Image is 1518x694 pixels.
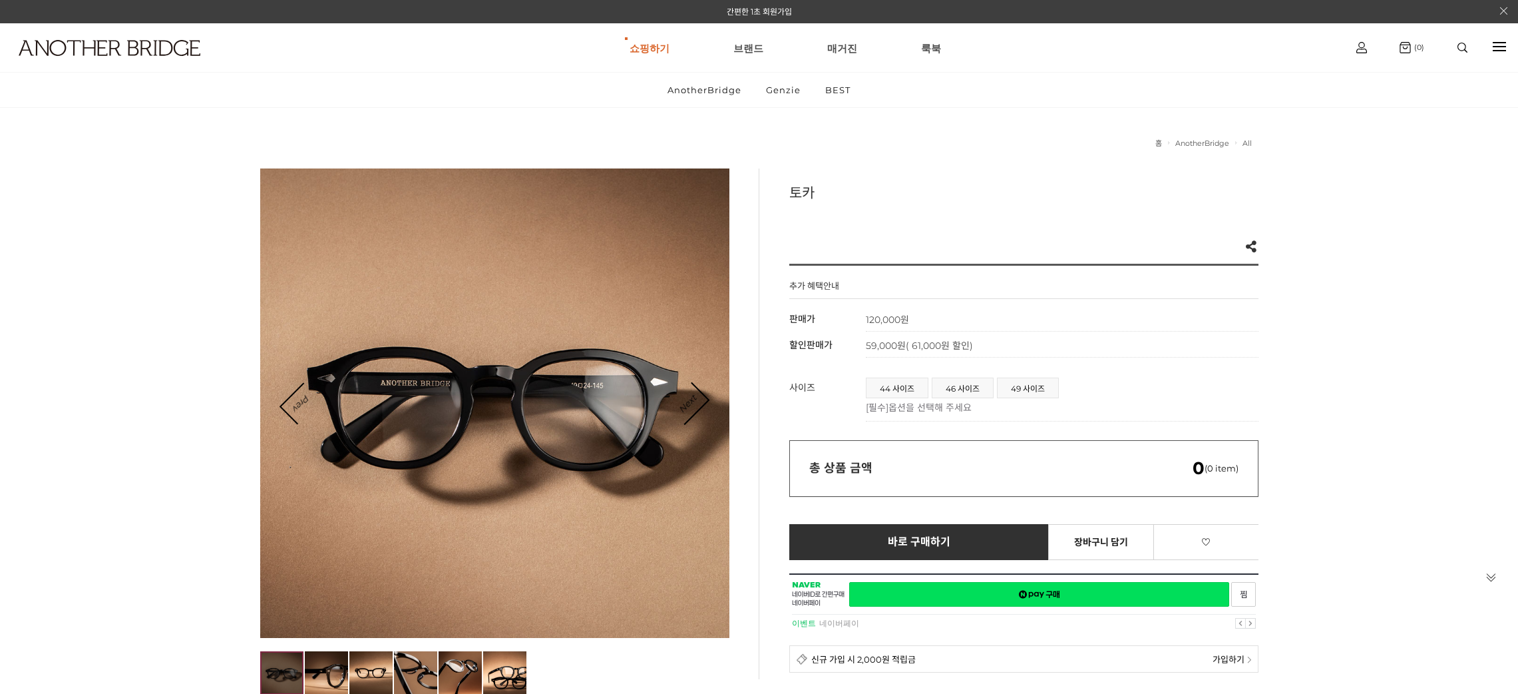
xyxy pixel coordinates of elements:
a: BEST [814,73,862,107]
li: 44 사이즈 [866,378,928,398]
span: 신규 가입 시 2,000원 적립금 [811,653,916,665]
span: 59,000원 [866,340,973,352]
a: 브랜드 [733,24,763,72]
img: npay_sp_more.png [1247,657,1251,663]
span: 가입하기 [1213,653,1244,665]
a: 신규 가입 시 2,000원 적립금 가입하기 [789,645,1258,673]
a: Prev [282,383,321,423]
strong: 120,000원 [866,314,909,326]
a: AnotherBridge [656,73,753,107]
a: logo [7,40,234,89]
em: 0 [1193,458,1205,479]
img: logo [19,40,200,56]
a: 네이버페이 [819,619,859,628]
a: (0) [1400,42,1424,53]
span: (0) [1411,43,1424,52]
a: Genzie [755,73,812,107]
a: 바로 구매하기 [789,524,1049,560]
a: 46 사이즈 [932,378,993,398]
a: 49 사이즈 [998,378,1058,398]
img: search [1457,43,1467,53]
a: 룩북 [921,24,941,72]
a: 매거진 [827,24,857,72]
th: 사이즈 [789,371,866,422]
a: Next [667,383,708,424]
h3: 토카 [789,182,1258,202]
img: cart [1356,42,1367,53]
a: All [1242,139,1252,148]
a: 새창 [1231,582,1256,607]
img: cart [1400,42,1411,53]
h4: 추가 혜택안내 [789,279,839,298]
a: 장바구니 담기 [1048,524,1154,560]
img: d8a971c8d4098888606ba367a792ad14.jpg [260,169,729,638]
li: 46 사이즈 [932,378,994,398]
a: 44 사이즈 [866,378,928,398]
li: 49 사이즈 [997,378,1059,398]
span: 할인판매가 [789,339,833,351]
a: 쇼핑하기 [630,24,669,72]
span: ( 61,000원 할인) [906,340,973,352]
span: 바로 구매하기 [888,536,951,548]
strong: 이벤트 [792,619,816,628]
a: AnotherBridge [1175,139,1229,148]
strong: 총 상품 금액 [809,461,872,476]
span: 판매가 [789,313,815,325]
span: 옵션을 선택해 주세요 [888,402,972,414]
a: 간편한 1초 회원가입 [727,7,792,17]
img: detail_membership.png [797,653,808,665]
span: (0 item) [1193,463,1238,474]
a: 홈 [1155,139,1162,148]
p: [필수] [866,400,1252,414]
a: 새창 [849,582,1229,607]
